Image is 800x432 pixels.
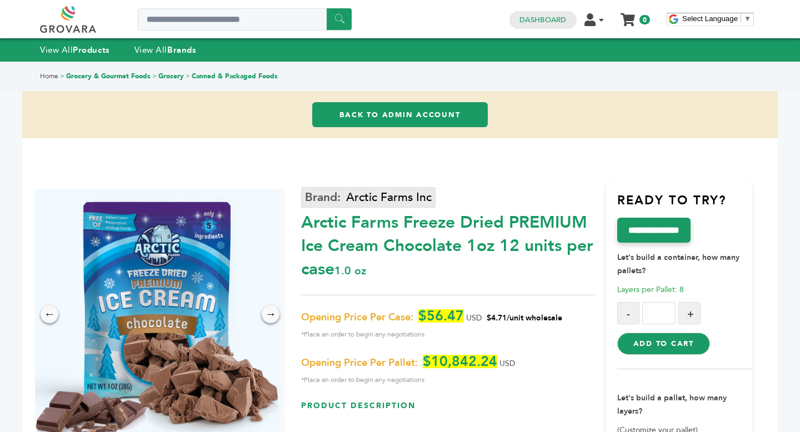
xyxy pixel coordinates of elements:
span: $4.71/unit wholesale [487,313,562,323]
span: $10,842.24 [423,355,497,368]
a: Dashboard [519,15,566,25]
span: 0 [639,15,650,24]
span: *Place an order to begin any negotiations [301,373,594,386]
span: > [186,72,190,81]
strong: Brands [167,44,196,56]
span: 1.0 oz [334,263,366,278]
button: - [617,302,639,324]
span: USD [466,313,482,323]
span: $56.47 [418,309,464,323]
span: *Place an order to begin any negotiations [301,328,594,341]
span: > [60,72,64,81]
a: My Cart [622,10,634,22]
input: Search a product or brand... [138,8,352,31]
a: Arctic Farms Inc [301,187,436,208]
span: Select Language [682,14,738,23]
strong: Let's build a container, how many pallets? [617,252,739,276]
a: Canned & Packaged Foods [192,72,278,81]
div: ← [41,305,58,323]
button: Add to Cart [617,333,710,355]
span: Opening Price Per Case: [301,311,413,324]
span: Opening Price Per Pallet: [301,356,418,370]
button: + [678,302,701,324]
div: Arctic Farms Freeze Dried PREMIUM Ice Cream Chocolate 1oz 12 units per case [301,205,594,281]
a: Home [40,72,58,81]
a: View AllBrands [134,44,197,56]
h3: Product Description [301,400,594,420]
a: Back to Admin Account [312,102,488,127]
strong: Let's build a pallet, how many layers? [617,393,727,416]
span: USD [499,358,515,369]
div: → [262,305,279,323]
a: View AllProducts [40,44,110,56]
span: > [152,72,157,81]
span: Layers per Pallet: 8 [617,284,684,295]
span: ▼ [744,14,751,23]
strong: Products [73,44,109,56]
a: Grocery [158,72,184,81]
a: Grocery & Gourmet Foods [66,72,151,81]
h3: Ready to try? [617,192,753,218]
a: Select Language​ [682,14,751,23]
